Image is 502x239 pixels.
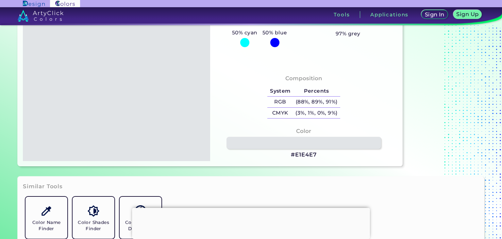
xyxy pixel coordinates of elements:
[423,10,447,19] a: Sign In
[18,10,64,22] img: logo_artyclick_colors_white.svg
[41,205,52,217] img: icon_color_name_finder.svg
[291,151,316,159] h3: #E1E4E7
[135,205,146,217] img: icon_color_names_dictionary.svg
[426,12,443,17] h5: Sign In
[455,10,480,19] a: Sign Up
[267,86,293,97] h5: System
[336,29,360,38] h5: 97% grey
[267,108,293,119] h5: CMYK
[229,28,260,37] h5: 50% cyan
[293,97,340,107] h5: (88%, 89%, 91%)
[296,126,311,136] h4: Color
[260,28,290,37] h5: 50% blue
[122,219,159,232] h5: Color Names Dictionary
[334,12,350,17] h3: Tools
[293,108,340,119] h5: (3%, 1%, 0%, 9%)
[28,219,65,232] h5: Color Name Finder
[88,205,99,217] img: icon_color_shades.svg
[370,12,409,17] h3: Applications
[285,74,322,83] h4: Composition
[75,219,112,232] h5: Color Shades Finder
[132,208,370,237] iframe: Advertisement
[267,97,293,107] h5: RGB
[458,12,478,17] h5: Sign Up
[293,86,340,97] h5: Percents
[23,1,45,7] img: ArtyClick Design logo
